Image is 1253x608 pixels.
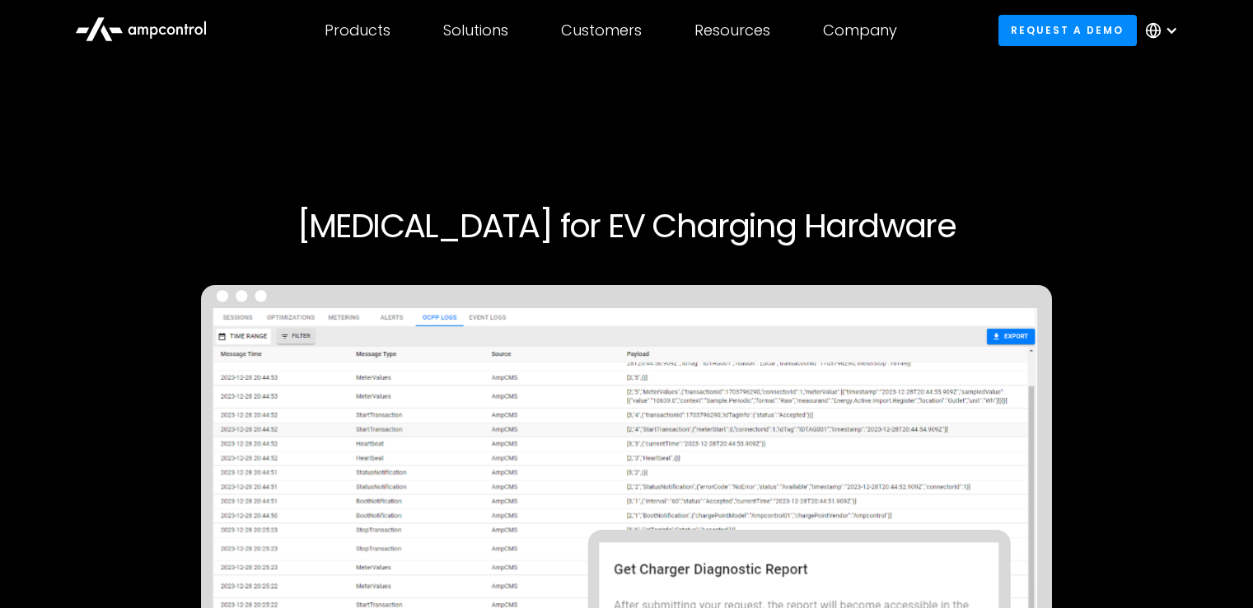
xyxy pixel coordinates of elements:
h1: [MEDICAL_DATA] for EV Charging Hardware [126,206,1128,246]
div: Products [325,21,390,40]
div: Customers [561,21,642,40]
div: Company [823,21,897,40]
div: Solutions [443,21,508,40]
div: Resources [694,21,770,40]
a: Request a demo [998,15,1137,45]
